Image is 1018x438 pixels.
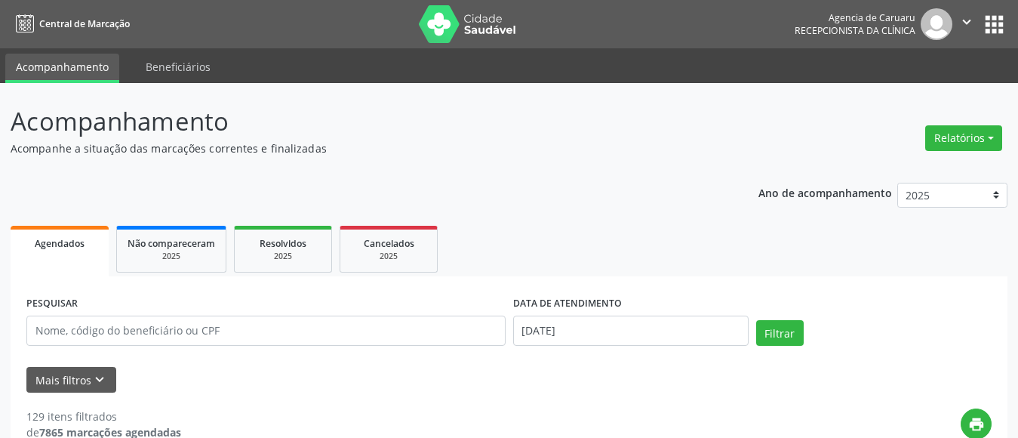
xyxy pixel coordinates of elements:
[5,54,119,83] a: Acompanhamento
[513,292,622,316] label: DATA DE ATENDIMENTO
[795,24,915,37] span: Recepcionista da clínica
[795,11,915,24] div: Agencia de Caruaru
[91,372,108,388] i: keyboard_arrow_down
[756,320,804,346] button: Filtrar
[11,103,709,140] p: Acompanhamento
[758,183,892,202] p: Ano de acompanhamento
[513,316,749,346] input: Selecione um intervalo
[351,251,426,262] div: 2025
[35,237,85,250] span: Agendados
[981,11,1007,38] button: apps
[26,367,116,393] button: Mais filtroskeyboard_arrow_down
[260,237,306,250] span: Resolvidos
[26,316,506,346] input: Nome, código do beneficiário ou CPF
[921,8,952,40] img: img
[26,292,78,316] label: PESQUISAR
[11,11,130,36] a: Central de Marcação
[128,251,215,262] div: 2025
[245,251,321,262] div: 2025
[958,14,975,30] i: 
[364,237,414,250] span: Cancelados
[39,17,130,30] span: Central de Marcação
[925,125,1002,151] button: Relatórios
[968,416,985,433] i: print
[128,237,215,250] span: Não compareceram
[952,8,981,40] button: 
[11,140,709,156] p: Acompanhe a situação das marcações correntes e finalizadas
[135,54,221,80] a: Beneficiários
[26,409,181,424] div: 129 itens filtrados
